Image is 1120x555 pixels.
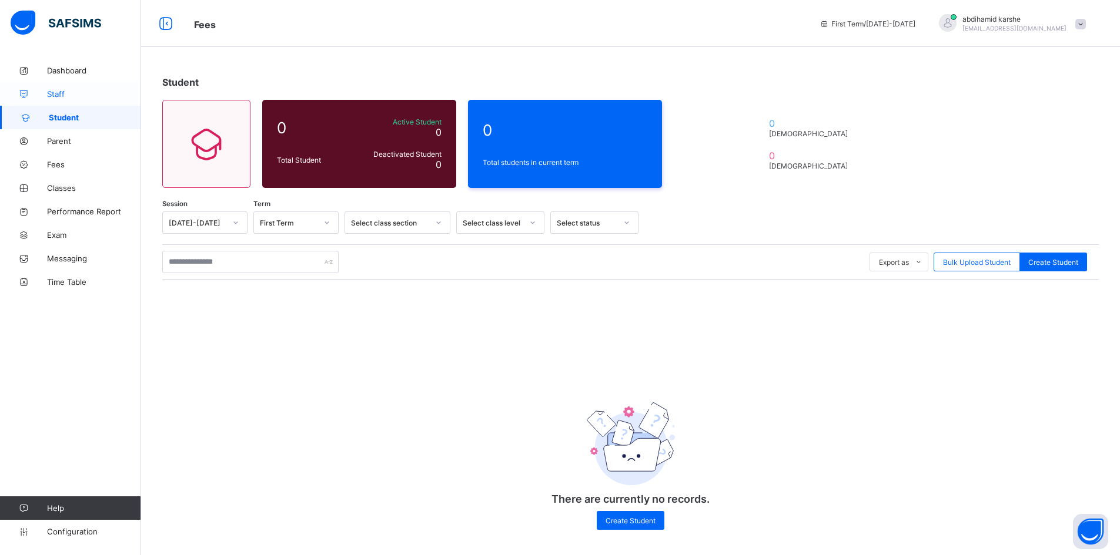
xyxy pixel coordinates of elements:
[358,150,442,159] span: Deactivated Student
[253,200,270,208] span: Term
[513,493,748,505] p: There are currently no records.
[47,503,141,513] span: Help
[557,218,617,227] div: Select status
[820,19,915,28] span: session/term information
[47,136,141,146] span: Parent
[47,207,141,216] span: Performance Report
[162,76,199,88] span: Student
[49,113,141,122] span: Student
[1073,514,1108,549] button: Open asap
[277,119,352,137] span: 0
[962,25,1066,32] span: [EMAIL_ADDRESS][DOMAIN_NAME]
[47,254,141,263] span: Messaging
[194,19,216,31] span: Fees
[47,277,141,287] span: Time Table
[11,11,101,35] img: safsims
[463,218,523,227] div: Select class level
[162,200,188,208] span: Session
[769,150,853,162] span: 0
[769,162,853,170] span: [DEMOGRAPHIC_DATA]
[483,121,647,139] span: 0
[47,160,141,169] span: Fees
[436,126,442,138] span: 0
[962,15,1066,23] span: abdihamid karshe
[47,527,141,536] span: Configuration
[513,370,748,541] div: There are currently no records.
[47,66,141,75] span: Dashboard
[943,258,1011,267] span: Bulk Upload Student
[606,516,656,525] span: Create Student
[274,153,355,167] div: Total Student
[169,218,226,227] div: [DATE]-[DATE]
[769,129,853,138] span: [DEMOGRAPHIC_DATA]
[879,258,909,267] span: Export as
[47,230,141,240] span: Exam
[351,218,429,227] div: Select class section
[769,117,853,129] span: 0
[47,89,141,99] span: Staff
[587,402,675,485] img: emptyFolder.c0dd6c77127a4b698b748a2c71dfa8de.svg
[1028,258,1078,267] span: Create Student
[358,117,442,126] span: Active Student
[260,218,317,227] div: First Term
[47,183,141,193] span: Classes
[436,159,442,170] span: 0
[483,158,647,167] span: Total students in current term
[927,14,1092,33] div: abdihamidkarshe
